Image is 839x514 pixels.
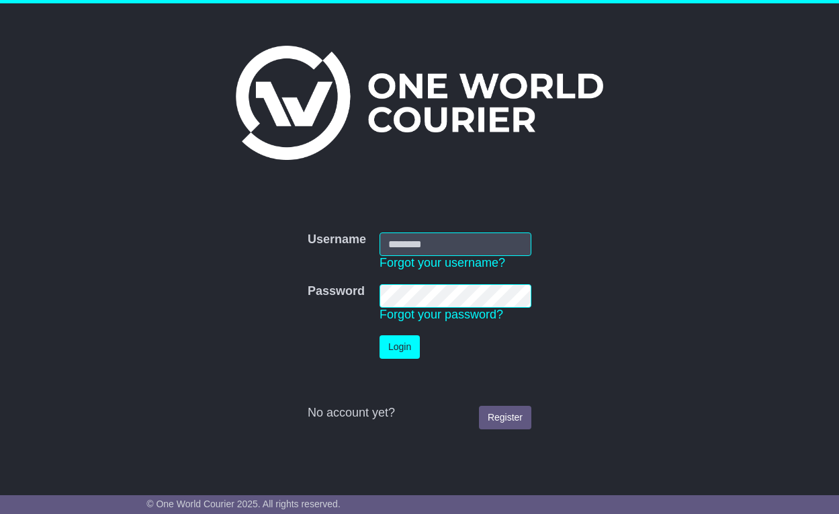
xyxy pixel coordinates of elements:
[308,406,531,421] div: No account yet?
[479,406,531,429] a: Register
[380,256,505,269] a: Forgot your username?
[236,46,603,160] img: One World
[308,284,365,299] label: Password
[380,335,420,359] button: Login
[146,499,341,509] span: © One World Courier 2025. All rights reserved.
[308,232,366,247] label: Username
[380,308,503,321] a: Forgot your password?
